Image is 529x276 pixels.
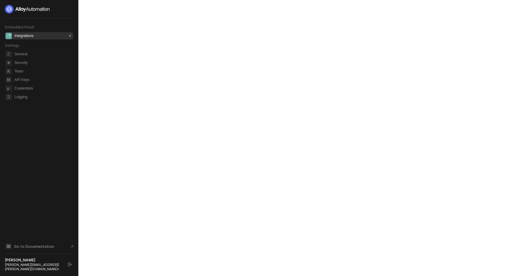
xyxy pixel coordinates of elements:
[5,43,19,48] span: Settings
[14,68,72,75] span: Team
[14,93,72,101] span: Logging
[14,85,72,92] span: Credentials
[14,33,34,39] div: Integrations
[68,33,72,38] div: 0
[6,33,12,39] span: integrations
[5,258,62,263] div: [PERSON_NAME]
[14,59,72,66] span: Security
[6,68,12,75] span: team
[14,244,54,249] span: Go to Documentation
[5,25,34,29] span: Embedded iPaaS
[5,5,50,13] img: logo
[5,243,73,250] a: Knowledge Base
[5,5,73,13] a: logo
[69,244,75,250] span: document-arrow
[6,243,12,249] span: documentation
[5,263,62,271] div: [PERSON_NAME][EMAIL_ADDRESS][PERSON_NAME][DOMAIN_NAME] •
[6,85,12,92] span: credentials
[14,50,72,58] span: General
[6,60,12,66] span: security
[6,94,12,100] span: logging
[6,51,12,57] span: general
[14,76,72,83] span: API Keys
[6,77,12,83] span: api-key
[68,263,72,266] span: logout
